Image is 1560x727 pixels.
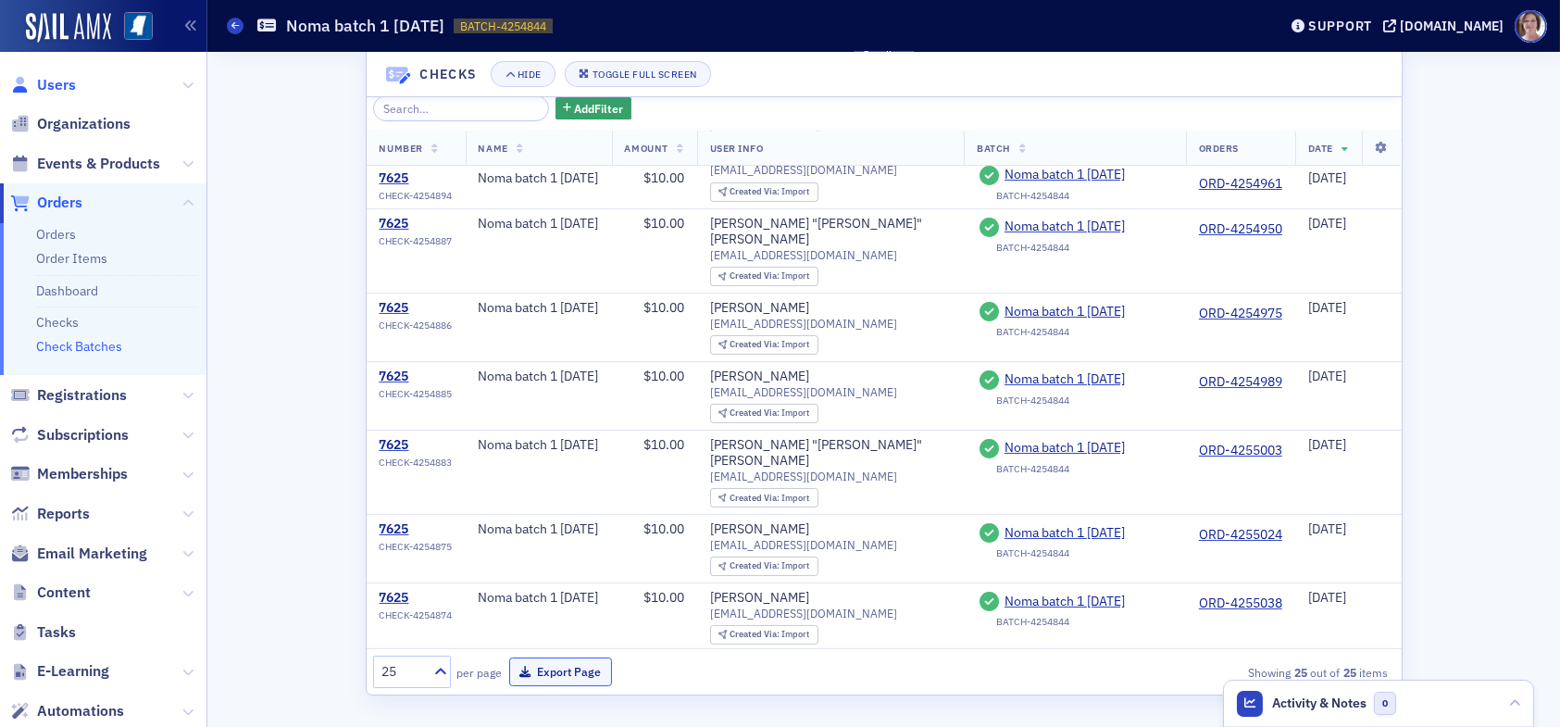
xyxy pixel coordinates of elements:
[37,583,91,603] span: Content
[575,100,624,117] span: Add Filter
[10,154,160,174] a: Events & Products
[1199,306,1282,322] a: ORD-4254975
[1308,215,1346,232] span: [DATE]
[36,250,107,267] a: Order Items
[1199,527,1282,544] a: ORD-4255024
[10,622,76,643] a: Tasks
[479,590,599,607] div: Noma batch 1 [DATE]
[380,369,453,385] a: 7625
[730,338,781,350] span: Created Via :
[1308,520,1346,537] span: [DATE]
[111,12,153,44] a: View Homepage
[10,464,128,484] a: Memberships
[1199,221,1282,238] a: ORD-4254950
[1199,374,1282,391] a: ORD-4254989
[457,664,503,681] label: per page
[1308,589,1346,606] span: [DATE]
[36,282,98,299] a: Dashboard
[710,607,897,620] span: [EMAIL_ADDRESS][DOMAIN_NAME]
[37,701,124,721] span: Automations
[1383,19,1510,32] button: [DOMAIN_NAME]
[1374,692,1397,715] span: 0
[730,340,809,350] div: Import
[1515,10,1547,43] span: Profile
[1199,142,1239,155] span: Orders
[710,385,897,399] span: [EMAIL_ADDRESS][DOMAIN_NAME]
[710,317,897,331] span: [EMAIL_ADDRESS][DOMAIN_NAME]
[380,521,453,538] a: 7625
[710,404,818,423] div: Created Via: Import
[710,216,951,248] div: [PERSON_NAME] "[PERSON_NAME]" [PERSON_NAME]
[1308,299,1346,316] span: [DATE]
[1308,142,1333,155] span: Date
[37,75,76,95] span: Users
[36,314,79,331] a: Checks
[26,13,111,43] img: SailAMX
[1005,371,1173,388] a: Noma batch 1 [DATE]
[479,369,599,385] div: Noma batch 1 [DATE]
[37,114,131,134] span: Organizations
[460,19,546,34] span: BATCH-4254844
[643,368,684,384] span: $10.00
[37,154,160,174] span: Events & Products
[10,701,124,721] a: Automations
[1308,436,1346,453] span: [DATE]
[380,541,453,553] span: CHECK-4254875
[10,193,82,213] a: Orders
[730,408,809,419] div: Import
[37,504,90,524] span: Reports
[10,75,76,95] a: Users
[730,187,809,197] div: Import
[10,425,129,445] a: Subscriptions
[643,520,684,537] span: $10.00
[710,488,818,508] div: Created Via: Import
[286,15,444,37] h1: Noma batch 1 [DATE]
[710,300,809,317] a: [PERSON_NAME]
[1005,594,1173,610] span: Noma batch 1 [DATE]
[380,216,453,232] div: 7625
[380,235,453,247] span: CHECK-4254887
[710,590,809,607] a: [PERSON_NAME]
[479,300,599,317] div: Noma batch 1 [DATE]
[710,521,809,538] a: [PERSON_NAME]
[730,494,809,504] div: Import
[37,622,76,643] span: Tasks
[565,61,711,87] button: Toggle Full Screen
[380,300,453,317] a: 7625
[1005,167,1173,183] a: Noma batch 1 [DATE]
[710,142,764,155] span: User Info
[1308,169,1346,186] span: [DATE]
[380,170,453,187] div: 7625
[37,193,82,213] span: Orders
[730,492,781,504] span: Created Via :
[518,69,542,80] div: Hide
[37,661,109,682] span: E-Learning
[36,226,76,243] a: Orders
[419,65,477,84] h4: Checks
[730,561,809,571] div: Import
[996,242,1069,254] div: BATCH-4254844
[996,326,1069,338] div: BATCH-4254844
[10,583,91,603] a: Content
[380,590,453,607] a: 7625
[382,662,423,682] div: 25
[1199,443,1282,459] a: ORD-4255003
[1005,219,1173,235] a: Noma batch 1 [DATE]
[1005,440,1173,457] a: Noma batch 1 [DATE]
[380,457,453,469] span: CHECK-4254883
[10,114,131,134] a: Organizations
[710,369,809,385] a: [PERSON_NAME]
[1308,368,1346,384] span: [DATE]
[479,521,599,538] div: Noma batch 1 [DATE]
[710,248,897,262] span: [EMAIL_ADDRESS][DOMAIN_NAME]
